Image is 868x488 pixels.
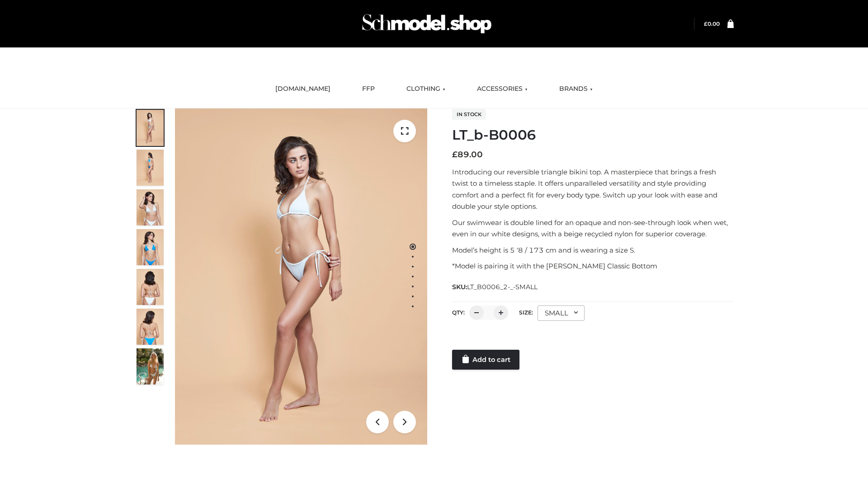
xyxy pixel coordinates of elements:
[470,79,534,99] a: ACCESSORIES
[359,6,495,42] img: Schmodel Admin 964
[355,79,382,99] a: FFP
[137,150,164,186] img: ArielClassicBikiniTop_CloudNine_AzureSky_OW114ECO_2-scaled.jpg
[452,127,734,143] h1: LT_b-B0006
[137,229,164,265] img: ArielClassicBikiniTop_CloudNine_AzureSky_OW114ECO_4-scaled.jpg
[452,282,538,292] span: SKU:
[175,108,427,445] img: ArielClassicBikiniTop_CloudNine_AzureSky_OW114ECO_1
[137,348,164,385] img: Arieltop_CloudNine_AzureSky2.jpg
[467,283,538,291] span: LT_B0006_2-_-SMALL
[269,79,337,99] a: [DOMAIN_NAME]
[137,189,164,225] img: ArielClassicBikiniTop_CloudNine_AzureSky_OW114ECO_3-scaled.jpg
[452,217,734,240] p: Our swimwear is double lined for an opaque and non-see-through look when wet, even in our white d...
[452,166,734,212] p: Introducing our reversible triangle bikini top. A masterpiece that brings a fresh twist to a time...
[452,260,734,272] p: *Model is pairing it with the [PERSON_NAME] Classic Bottom
[400,79,452,99] a: CLOTHING
[452,350,519,370] a: Add to cart
[137,110,164,146] img: ArielClassicBikiniTop_CloudNine_AzureSky_OW114ECO_1-scaled.jpg
[452,244,734,256] p: Model’s height is 5 ‘8 / 173 cm and is wearing a size S.
[137,309,164,345] img: ArielClassicBikiniTop_CloudNine_AzureSky_OW114ECO_8-scaled.jpg
[452,150,483,160] bdi: 89.00
[452,309,465,316] label: QTY:
[704,20,720,27] a: £0.00
[452,109,486,120] span: In stock
[704,20,720,27] bdi: 0.00
[137,269,164,305] img: ArielClassicBikiniTop_CloudNine_AzureSky_OW114ECO_7-scaled.jpg
[452,150,458,160] span: £
[704,20,708,27] span: £
[538,305,585,321] div: SMALL
[519,309,533,316] label: Size:
[552,79,599,99] a: BRANDS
